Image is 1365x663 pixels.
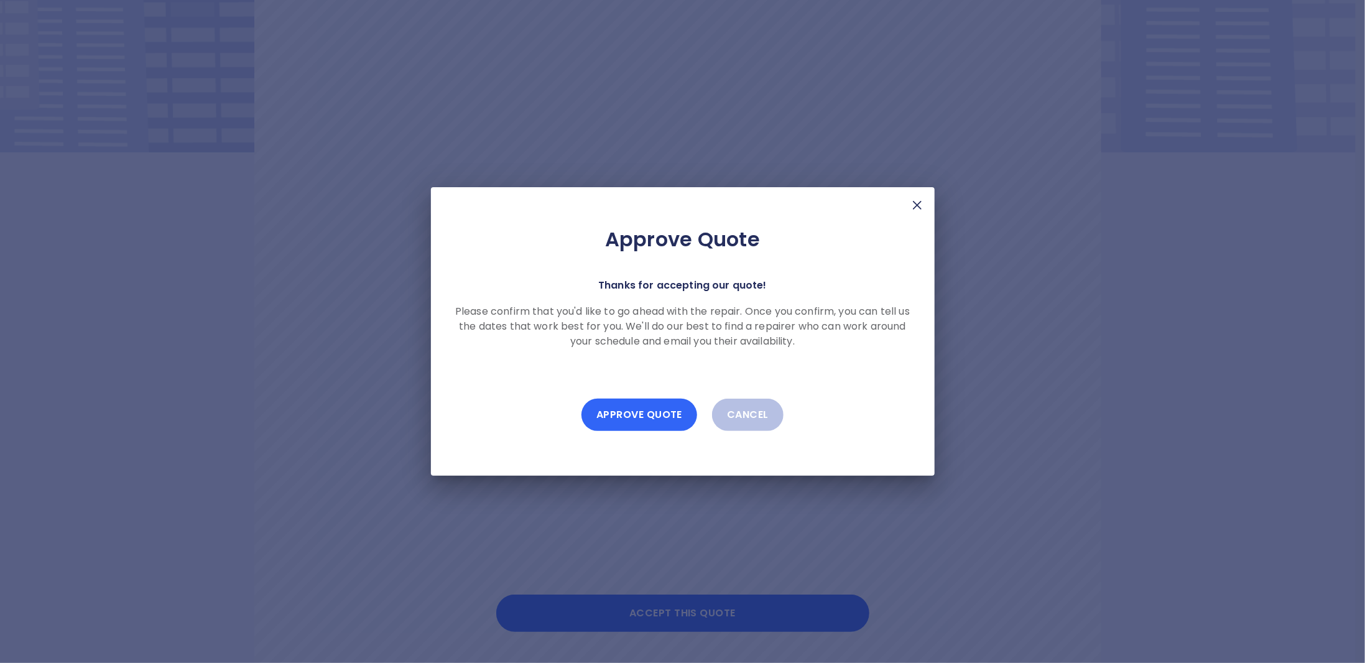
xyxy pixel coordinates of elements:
img: X Mark [910,198,925,213]
h2: Approve Quote [451,227,915,252]
p: Thanks for accepting our quote! [598,277,767,294]
p: Please confirm that you'd like to go ahead with the repair. Once you confirm, you can tell us the... [451,304,915,349]
button: Approve Quote [581,399,697,431]
button: Cancel [712,399,784,431]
